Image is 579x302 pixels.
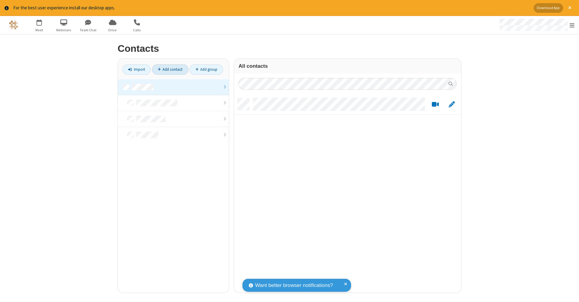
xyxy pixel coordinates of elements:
span: Webinars [52,27,75,33]
div: For the best user experience install our desktop apps. [13,5,529,11]
span: Want better browser notifications? [255,282,333,289]
h3: All contacts [239,63,457,69]
a: Add contact [152,64,188,75]
button: Edit [446,101,457,108]
span: Calls [126,27,148,33]
div: grid [234,94,461,293]
button: Start a video meeting [429,101,441,108]
span: Team Chat [77,27,100,33]
h2: Contacts [118,43,461,54]
a: Add group [189,64,223,75]
button: Download App [534,3,563,13]
div: Open menu [494,16,579,34]
button: Close alert [565,3,574,13]
span: Meet [28,27,51,33]
span: Drive [101,27,124,33]
button: Logo [2,16,25,34]
img: QA Selenium DO NOT DELETE OR CHANGE [9,20,18,30]
a: Import [122,64,151,75]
